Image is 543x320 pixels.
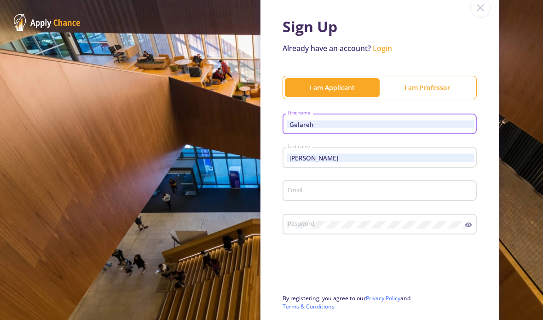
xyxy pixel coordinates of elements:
[14,14,81,31] img: ApplyChance Logo
[283,43,477,54] p: Already have an account?
[283,251,422,287] iframe: reCAPTCHA
[283,18,477,35] h1: Sign Up
[380,83,474,92] div: I am Professor
[373,43,392,53] a: Login
[283,303,335,310] a: Terms & Conditions
[285,83,380,92] div: I am Applicant
[366,294,400,302] a: Privacy Policy
[283,294,477,311] p: By registering, you agree to our and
